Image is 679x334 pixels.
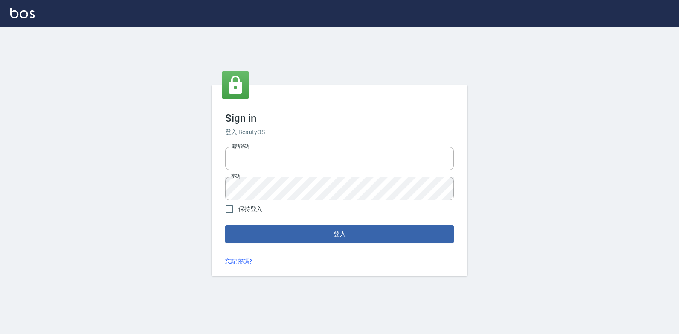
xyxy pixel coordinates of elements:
[231,173,240,179] label: 密碼
[238,205,262,214] span: 保持登入
[10,8,35,18] img: Logo
[225,112,454,124] h3: Sign in
[225,257,252,266] a: 忘記密碼?
[225,225,454,243] button: 登入
[231,143,249,149] label: 電話號碼
[225,128,454,137] h6: 登入 BeautyOS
